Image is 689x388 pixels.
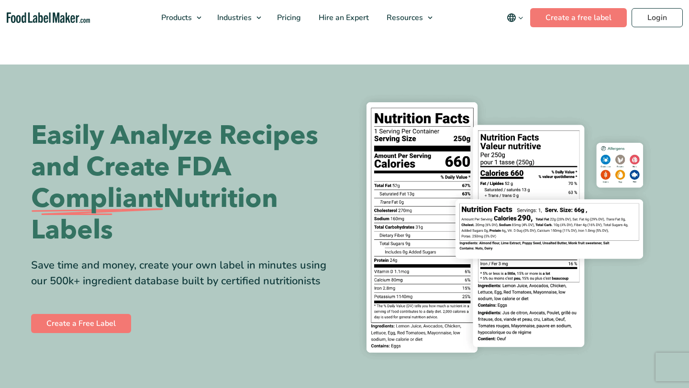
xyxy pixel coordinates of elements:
h1: Easily Analyze Recipes and Create FDA Nutrition Labels [31,120,337,246]
span: Industries [214,12,253,23]
span: Hire an Expert [316,12,370,23]
span: Products [158,12,193,23]
div: Save time and money, create your own label in minutes using our 500k+ ingredient database built b... [31,258,337,289]
a: Create a Free Label [31,314,131,333]
a: Login [632,8,683,27]
span: Resources [384,12,424,23]
span: Compliant [31,183,163,215]
span: Pricing [274,12,302,23]
a: Create a free label [530,8,627,27]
